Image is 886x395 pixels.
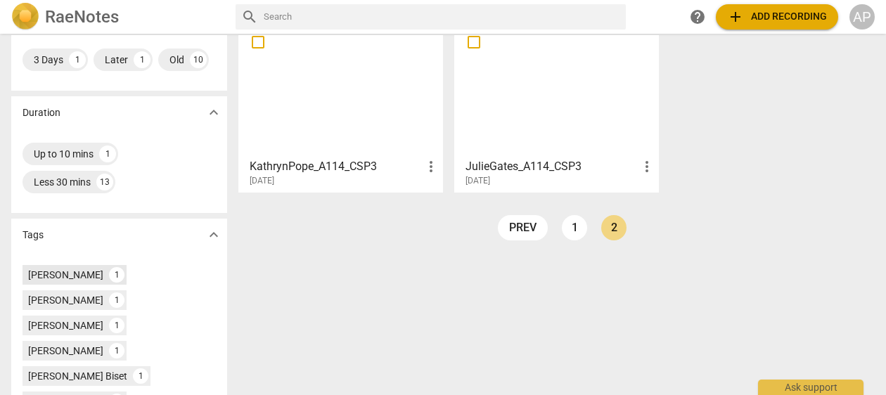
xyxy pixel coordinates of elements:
p: Tags [23,228,44,242]
span: more_vert [638,158,655,175]
h3: KathrynPope_A114_CSP3 [250,158,423,175]
span: expand_more [205,104,222,121]
div: 1 [134,51,150,68]
div: Up to 10 mins [34,147,94,161]
span: search [241,8,258,25]
img: Logo [11,3,39,31]
div: Later [105,53,128,67]
p: Duration [23,105,60,120]
span: [DATE] [466,175,490,187]
div: [PERSON_NAME] [28,318,103,332]
div: Less 30 mins [34,175,91,189]
div: 13 [96,174,113,190]
input: Search [264,6,620,28]
h2: RaeNotes [45,7,119,27]
span: expand_more [205,226,222,243]
div: Old [169,53,184,67]
span: add [727,8,744,25]
div: 1 [109,292,124,308]
button: Show more [203,102,224,123]
a: JulieGates_A114_CSP3[DATE] [459,27,654,186]
div: 1 [133,368,148,384]
div: 1 [99,145,116,162]
a: Page 2 is your current page [601,215,627,240]
h3: JulieGates_A114_CSP3 [466,158,638,175]
div: 1 [109,267,124,283]
div: [PERSON_NAME] [28,268,103,282]
a: prev [498,215,548,240]
a: LogoRaeNotes [11,3,224,31]
div: 3 Days [34,53,63,67]
div: [PERSON_NAME] [28,344,103,358]
a: Help [685,4,710,30]
button: Upload [716,4,838,30]
div: Ask support [758,380,863,395]
a: Page 1 [562,215,587,240]
button: AP [849,4,875,30]
div: [PERSON_NAME] [28,293,103,307]
div: 1 [109,318,124,333]
span: [DATE] [250,175,274,187]
div: [PERSON_NAME] Biset [28,369,127,383]
span: help [689,8,706,25]
a: KathrynPope_A114_CSP3[DATE] [243,27,438,186]
div: 10 [190,51,207,68]
div: 1 [69,51,86,68]
span: Add recording [727,8,827,25]
span: more_vert [423,158,439,175]
button: Show more [203,224,224,245]
div: 1 [109,343,124,358]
